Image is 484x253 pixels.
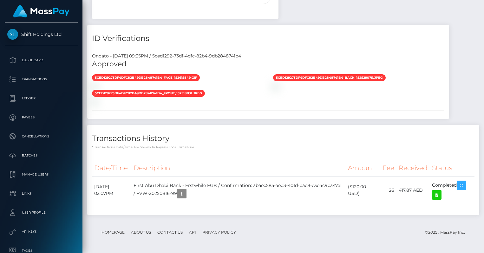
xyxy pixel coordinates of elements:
[92,145,474,150] p: * Transactions date/time are shown in payee's local timezone
[92,90,205,97] span: 5ced129273df4dfc82b49db2848741b4_front_152518831.jpeg
[87,53,449,59] div: Ondato - [DATE] 09:35PM / 5ced1292-73df-4dfc-82b4-9db2848741b4
[430,159,474,177] th: Status
[7,75,75,84] p: Transactions
[92,177,131,204] td: [DATE] 02:07PM
[131,177,346,204] td: First Abu Dhabi Bank - Erstwhile FGB / Confirmation: 3baec585-aed3-401d-bac8-e3e4c9c347e1 / FVW-2...
[430,177,474,204] td: Completed
[5,224,78,240] a: API Keys
[7,113,75,122] p: Payees
[200,227,239,237] a: Privacy Policy
[7,132,75,141] p: Cancellations
[92,33,444,44] h4: ID Verifications
[186,227,199,237] a: API
[5,110,78,125] a: Payees
[396,177,430,204] td: 417.87 AED
[13,5,69,17] img: MassPay Logo
[92,84,97,89] img: 5ced1292-73df-4dfc-82b4-9db2848741b4a955c8f0-2acf-4bb9-b0a6-b690f307fad5
[92,99,97,104] img: 5ced1292-73df-4dfc-82b4-9db2848741b4f4833cc3-31bc-4678-9f99-211574dad3ba
[131,159,346,177] th: Description
[425,229,470,236] div: © 2025 , MassPay Inc.
[155,227,185,237] a: Contact Us
[128,227,154,237] a: About Us
[7,56,75,65] p: Dashboard
[5,52,78,68] a: Dashboard
[92,74,200,81] span: 5ced129273df4dfc82b49db2848741b4_face_152615849.gif
[5,90,78,106] a: Ledger
[5,129,78,144] a: Cancellations
[92,59,444,69] h5: Approved
[346,177,380,204] td: ($120.00 USD)
[346,159,380,177] th: Amount
[7,170,75,179] p: Manage Users
[273,74,386,81] span: 5ced129273df4dfc82b49db2848741b4_back_152529075.jpeg
[5,167,78,183] a: Manage Users
[5,148,78,163] a: Batches
[7,29,18,40] img: Shift Holdings Ltd.
[5,71,78,87] a: Transactions
[7,151,75,160] p: Batches
[7,208,75,217] p: User Profile
[5,186,78,202] a: Links
[7,189,75,198] p: Links
[396,159,430,177] th: Received
[5,31,78,37] span: Shift Holdings Ltd.
[92,159,131,177] th: Date/Time
[5,205,78,221] a: User Profile
[7,227,75,236] p: API Keys
[380,177,396,204] td: $6
[273,84,278,89] img: 5ced1292-73df-4dfc-82b4-9db2848741b4fc6ccf69-69d3-440d-a38c-dc0a5abe3691
[99,227,127,237] a: Homepage
[7,94,75,103] p: Ledger
[92,133,474,144] h4: Transactions History
[380,159,396,177] th: Fee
